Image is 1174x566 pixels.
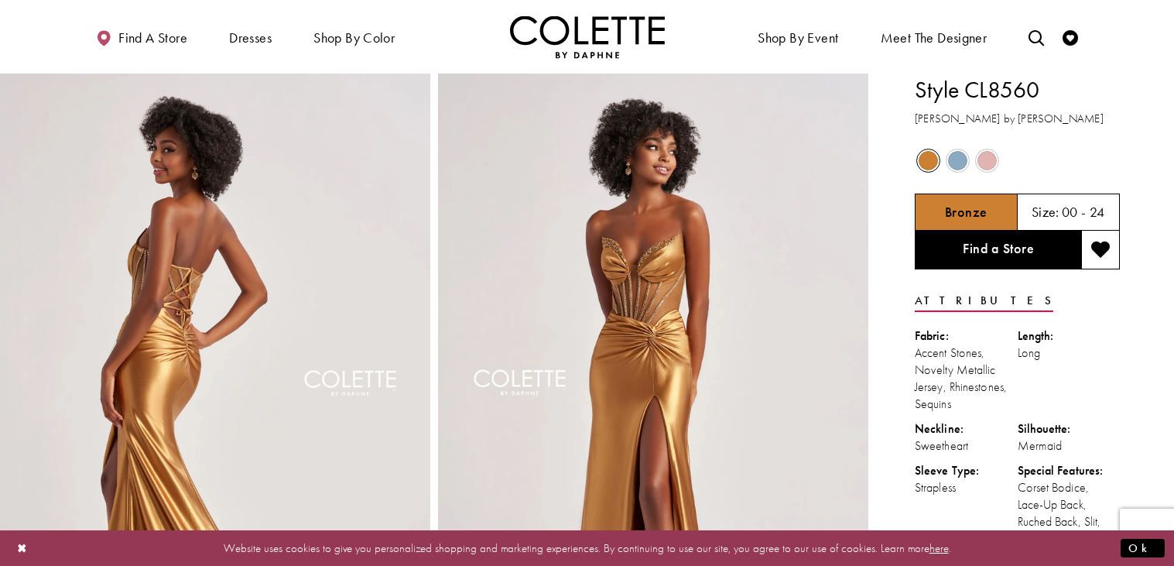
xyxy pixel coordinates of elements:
[915,290,1053,312] a: Attributes
[1018,420,1121,437] div: Silhouette:
[310,15,399,58] span: Shop by color
[313,30,395,46] span: Shop by color
[915,462,1018,479] div: Sleeve Type:
[915,231,1081,269] a: Find a Store
[1081,231,1120,269] button: Add to wishlist
[1018,328,1121,345] div: Length:
[1025,15,1048,58] a: Toggle search
[225,15,276,58] span: Dresses
[1121,538,1165,557] button: Submit Dialog
[915,420,1018,437] div: Neckline:
[1018,479,1121,564] div: Corset Bodice, Lace-Up Back, Ruched Back, Slit, Spaghetti Straps Included
[1018,437,1121,455] div: Mermaid
[974,147,1001,174] div: Dusty Pink
[915,437,1018,455] div: Sweetheart
[1018,345,1121,362] div: Long
[510,15,665,58] img: Colette by Daphne
[881,30,987,46] span: Meet the designer
[944,147,971,174] div: Dusty Blue
[915,147,942,174] div: Bronze
[92,15,191,58] a: Find a store
[1062,204,1105,220] h5: 00 - 24
[915,479,1018,496] div: Strapless
[929,540,949,555] a: here
[111,537,1063,558] p: Website uses cookies to give you personalized shopping and marketing experiences. By continuing t...
[1018,462,1121,479] div: Special Features:
[915,328,1018,345] div: Fabric:
[915,74,1120,106] h1: Style CL8560
[510,15,665,58] a: Visit Home Page
[915,146,1120,176] div: Product color controls state depends on size chosen
[758,30,838,46] span: Shop By Event
[229,30,272,46] span: Dresses
[754,15,842,58] span: Shop By Event
[915,110,1120,128] h3: [PERSON_NAME] by [PERSON_NAME]
[945,204,987,220] h5: Chosen color
[118,30,187,46] span: Find a store
[1059,15,1082,58] a: Check Wishlist
[1032,203,1059,221] span: Size:
[877,15,991,58] a: Meet the designer
[915,345,1018,413] div: Accent Stones, Novelty Metallic Jersey, Rhinestones, Sequins
[9,534,36,561] button: Close Dialog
